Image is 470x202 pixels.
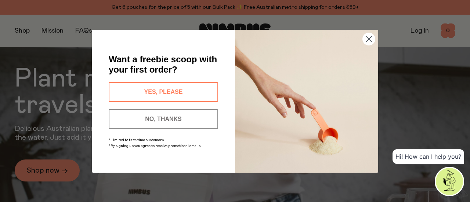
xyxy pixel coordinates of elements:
button: Close dialog [362,33,375,45]
div: Hi! How can I help you? [393,149,464,164]
button: NO, THANKS [109,109,218,129]
img: agent [436,168,463,195]
span: Want a freebie scoop with your first order? [109,54,217,74]
button: YES, PLEASE [109,82,218,102]
img: c0d45117-8e62-4a02-9742-374a5db49d45.jpeg [235,30,378,173]
span: *Limited to first-time customers [109,138,164,142]
span: *By signing up you agree to receive promotional emails [109,144,200,148]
